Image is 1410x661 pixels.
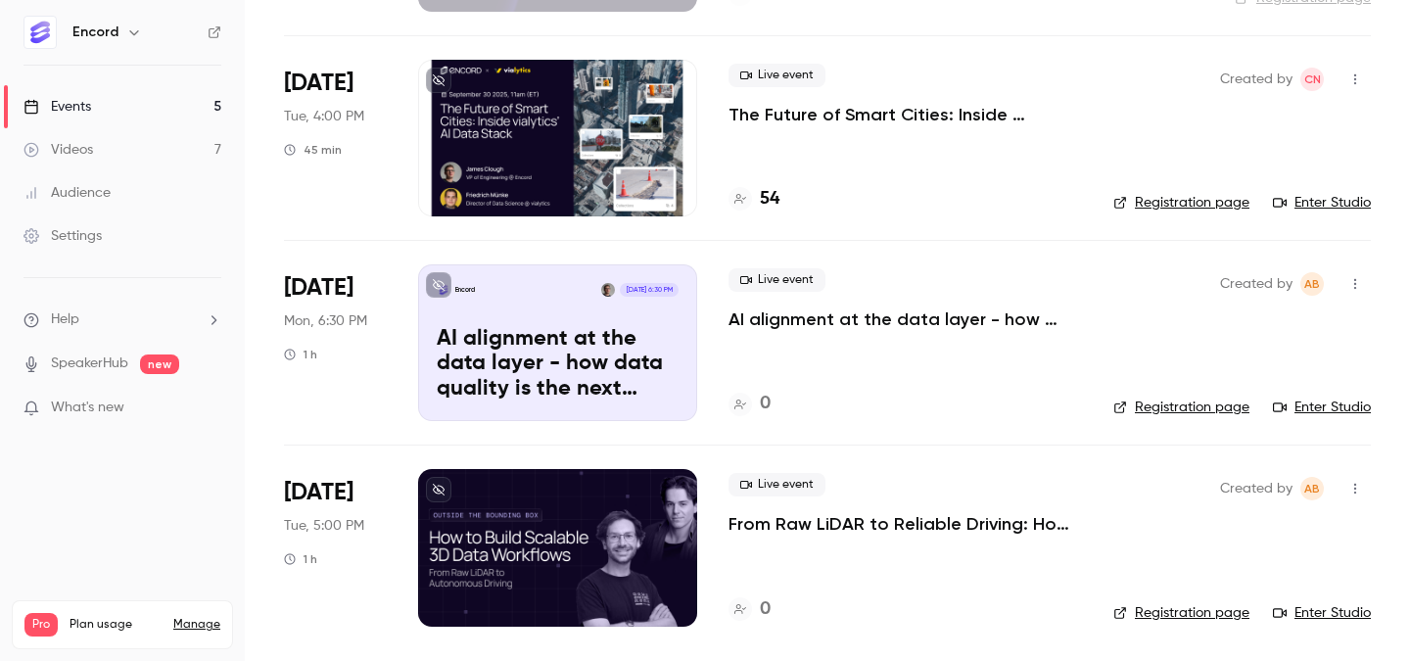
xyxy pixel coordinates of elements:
[284,469,387,626] div: Oct 28 Tue, 5:00 PM (Europe/London)
[1300,272,1324,296] span: Annabel Benjamin
[760,596,771,623] h4: 0
[728,596,771,623] a: 0
[1273,193,1371,212] a: Enter Studio
[1113,398,1249,417] a: Registration page
[728,512,1082,536] a: From Raw LiDAR to Reliable Driving: How to Build Scalable 3D Data Workflows
[70,617,162,633] span: Plan usage
[284,477,353,508] span: [DATE]
[728,64,825,87] span: Live event
[284,107,364,126] span: Tue, 4:00 PM
[1113,193,1249,212] a: Registration page
[1220,272,1292,296] span: Created by
[418,264,697,421] a: AI alignment at the data layer - how data quality is the next frontier in AIEncordJames Clough[DA...
[1304,272,1320,296] span: AB
[1304,477,1320,500] span: AB
[1300,68,1324,91] span: Chloe Noble
[1300,477,1324,500] span: Annabel Benjamin
[1273,398,1371,417] a: Enter Studio
[728,391,771,417] a: 0
[51,398,124,418] span: What's new
[1220,68,1292,91] span: Created by
[728,268,825,292] span: Live event
[760,391,771,417] h4: 0
[1113,603,1249,623] a: Registration page
[728,186,779,212] a: 54
[601,283,615,297] img: James Clough
[1220,477,1292,500] span: Created by
[284,68,353,99] span: [DATE]
[23,183,111,203] div: Audience
[24,17,56,48] img: Encord
[455,285,475,295] p: Encord
[284,551,317,567] div: 1 h
[284,142,342,158] div: 45 min
[23,226,102,246] div: Settings
[284,272,353,304] span: [DATE]
[1304,68,1321,91] span: CN
[728,103,1082,126] a: The Future of Smart Cities: Inside vialytics' AI Data Stack
[284,60,387,216] div: Sep 30 Tue, 4:00 PM (Europe/London)
[620,283,678,297] span: [DATE] 6:30 PM
[23,309,221,330] li: help-dropdown-opener
[284,264,387,421] div: Oct 27 Mon, 6:30 PM (Europe/London)
[72,23,118,42] h6: Encord
[23,97,91,117] div: Events
[1273,603,1371,623] a: Enter Studio
[51,309,79,330] span: Help
[284,516,364,536] span: Tue, 5:00 PM
[760,186,779,212] h4: 54
[284,311,367,331] span: Mon, 6:30 PM
[198,400,221,417] iframe: Noticeable Trigger
[437,327,679,402] p: AI alignment at the data layer - how data quality is the next frontier in [GEOGRAPHIC_DATA]
[728,473,825,496] span: Live event
[284,347,317,362] div: 1 h
[51,354,128,374] a: SpeakerHub
[728,307,1082,331] a: AI alignment at the data layer - how data quality is the next frontier in [GEOGRAPHIC_DATA]
[23,140,93,160] div: Videos
[140,354,179,374] span: new
[173,617,220,633] a: Manage
[24,613,58,637] span: Pro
